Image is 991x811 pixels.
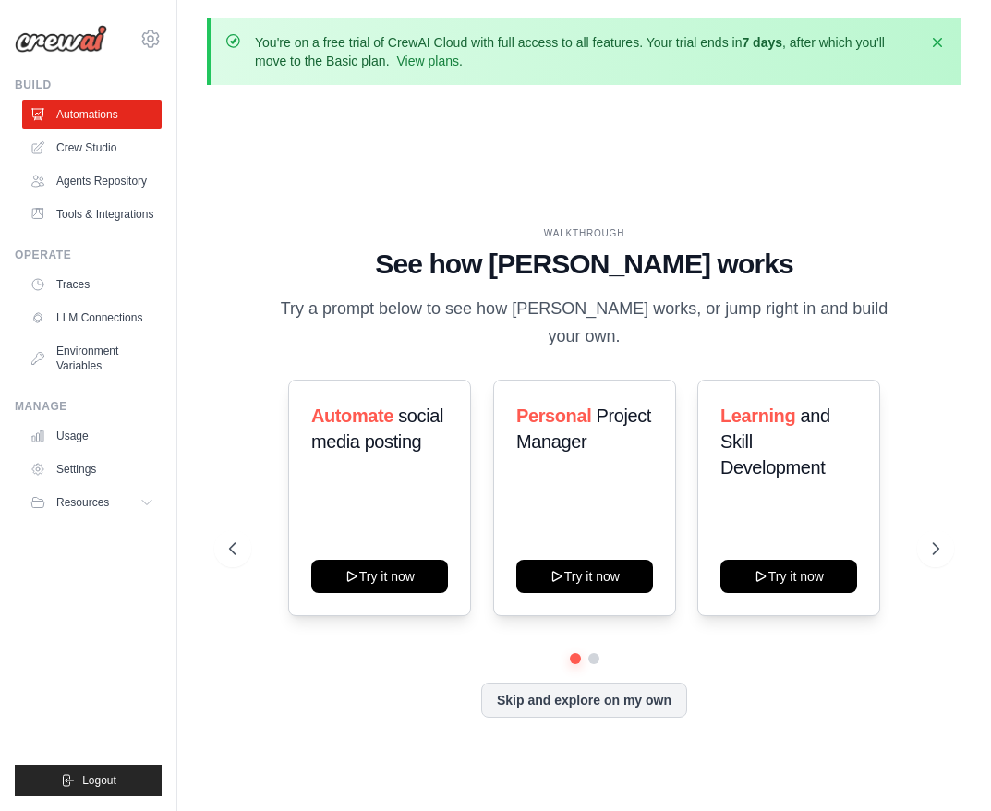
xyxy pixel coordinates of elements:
a: View plans [397,54,459,68]
span: Automate [311,405,393,426]
span: Personal [516,405,591,426]
a: Agents Repository [22,166,162,196]
a: Settings [22,454,162,484]
a: Tools & Integrations [22,200,162,229]
a: Environment Variables [22,336,162,381]
div: Operate [15,248,162,262]
a: Crew Studio [22,133,162,163]
h1: See how [PERSON_NAME] works [229,248,939,281]
span: and Skill Development [720,405,830,478]
a: Automations [22,100,162,129]
button: Try it now [516,560,653,593]
p: Try a prompt below to see how [PERSON_NAME] works, or jump right in and build your own. [274,296,895,350]
button: Resources [22,488,162,517]
a: Traces [22,270,162,299]
div: Manage [15,399,162,414]
strong: 7 days [742,35,782,50]
button: Skip and explore on my own [481,683,687,718]
span: Logout [82,773,116,788]
a: Usage [22,421,162,451]
img: Logo [15,25,107,53]
button: Try it now [311,560,448,593]
span: social media posting [311,405,443,452]
div: WALKTHROUGH [229,226,939,240]
span: Resources [56,495,109,510]
span: Learning [720,405,795,426]
button: Try it now [720,560,857,593]
div: Build [15,78,162,92]
button: Logout [15,765,162,796]
p: You're on a free trial of CrewAI Cloud with full access to all features. Your trial ends in , aft... [255,33,917,70]
a: LLM Connections [22,303,162,333]
span: Project Manager [516,405,651,452]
